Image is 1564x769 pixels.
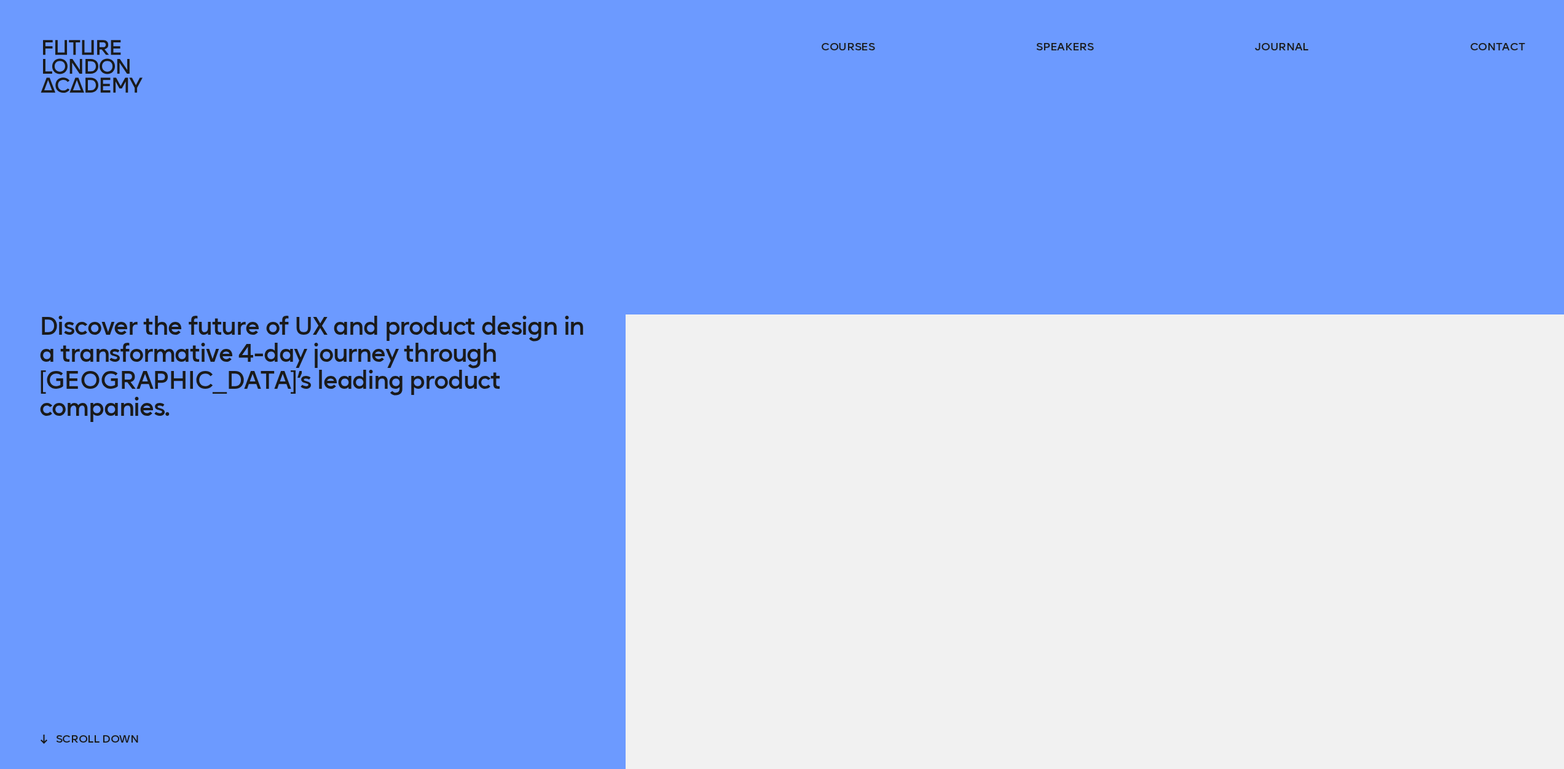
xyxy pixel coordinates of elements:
a: courses [821,39,875,54]
a: journal [1255,39,1308,54]
a: contact [1470,39,1525,54]
button: scroll down [39,729,139,746]
a: speakers [1036,39,1093,54]
span: scroll down [56,732,139,746]
p: Discover the future of UX and product design in a transformative 4-day journey through [GEOGRAPHI... [39,313,587,421]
